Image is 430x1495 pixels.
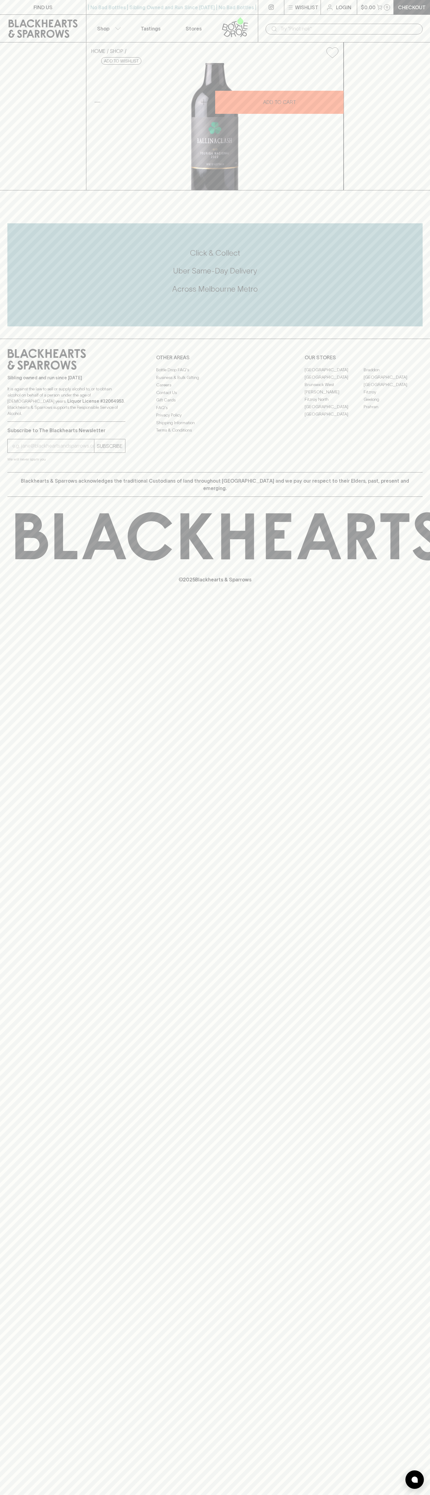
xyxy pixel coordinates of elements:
[12,477,418,492] p: Blackhearts & Sparrows acknowledges the traditional Custodians of land throughout [GEOGRAPHIC_DAT...
[305,366,364,373] a: [GEOGRAPHIC_DATA]
[398,4,426,11] p: Checkout
[156,389,274,396] a: Contact Us
[364,396,423,403] a: Geelong
[186,25,202,32] p: Stores
[156,366,274,374] a: Bottle Drop FAQ's
[364,403,423,410] a: Prahran
[361,4,376,11] p: $0.00
[305,396,364,403] a: Fitzroy North
[305,410,364,418] a: [GEOGRAPHIC_DATA]
[156,419,274,426] a: Shipping Information
[67,399,124,404] strong: Liquor License #32064953
[156,412,274,419] a: Privacy Policy
[305,388,364,396] a: [PERSON_NAME]
[101,57,141,65] button: Add to wishlist
[324,45,341,61] button: Add to wishlist
[91,48,105,54] a: HOME
[86,63,343,190] img: 41447.png
[129,15,172,42] a: Tastings
[156,397,274,404] a: Gift Cards
[12,441,94,451] input: e.g. jane@blackheartsandsparrows.com.au
[263,98,296,106] p: ADD TO CART
[364,373,423,381] a: [GEOGRAPHIC_DATA]
[156,381,274,389] a: Careers
[141,25,160,32] p: Tastings
[94,439,125,452] button: SUBSCRIBE
[7,284,423,294] h5: Across Melbourne Metro
[386,6,388,9] p: 0
[172,15,215,42] a: Stores
[305,354,423,361] p: OUR STORES
[280,24,418,34] input: Try "Pinot noir"
[34,4,53,11] p: FIND US
[110,48,123,54] a: SHOP
[7,266,423,276] h5: Uber Same-Day Delivery
[97,442,123,450] p: SUBSCRIBE
[7,375,125,381] p: Sibling owned and run since [DATE]
[86,15,129,42] button: Shop
[364,388,423,396] a: Fitzroy
[156,404,274,411] a: FAQ's
[7,248,423,258] h5: Click & Collect
[97,25,109,32] p: Shop
[305,381,364,388] a: Brunswick West
[156,427,274,434] a: Terms & Conditions
[215,91,344,114] button: ADD TO CART
[305,373,364,381] a: [GEOGRAPHIC_DATA]
[295,4,318,11] p: Wishlist
[7,386,125,417] p: It is against the law to sell or supply alcohol to, or to obtain alcohol on behalf of a person un...
[336,4,351,11] p: Login
[412,1477,418,1483] img: bubble-icon
[156,354,274,361] p: OTHER AREAS
[7,427,125,434] p: Subscribe to The Blackhearts Newsletter
[364,366,423,373] a: Braddon
[7,223,423,326] div: Call to action block
[305,403,364,410] a: [GEOGRAPHIC_DATA]
[364,381,423,388] a: [GEOGRAPHIC_DATA]
[7,456,125,462] p: We will never spam you
[156,374,274,381] a: Business & Bulk Gifting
